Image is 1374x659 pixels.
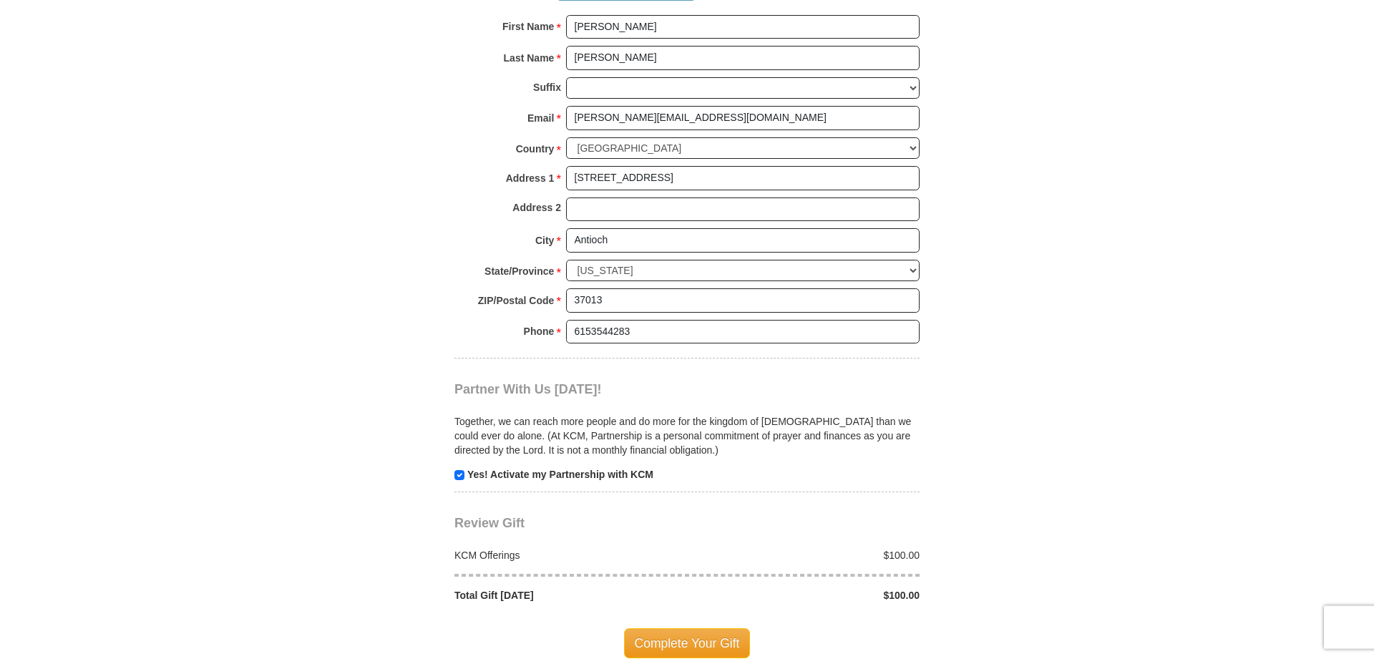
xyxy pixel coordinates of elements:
[527,108,554,128] strong: Email
[447,548,688,562] div: KCM Offerings
[533,77,561,97] strong: Suffix
[687,548,927,562] div: $100.00
[454,516,525,530] span: Review Gift
[454,382,602,396] span: Partner With Us [DATE]!
[624,628,751,658] span: Complete Your Gift
[478,291,555,311] strong: ZIP/Postal Code
[535,230,554,250] strong: City
[484,261,554,281] strong: State/Province
[687,588,927,602] div: $100.00
[504,48,555,68] strong: Last Name
[524,321,555,341] strong: Phone
[512,197,561,218] strong: Address 2
[506,168,555,188] strong: Address 1
[467,469,653,480] strong: Yes! Activate my Partnership with KCM
[454,414,920,457] p: Together, we can reach more people and do more for the kingdom of [DEMOGRAPHIC_DATA] than we coul...
[502,16,554,36] strong: First Name
[447,588,688,602] div: Total Gift [DATE]
[516,139,555,159] strong: Country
